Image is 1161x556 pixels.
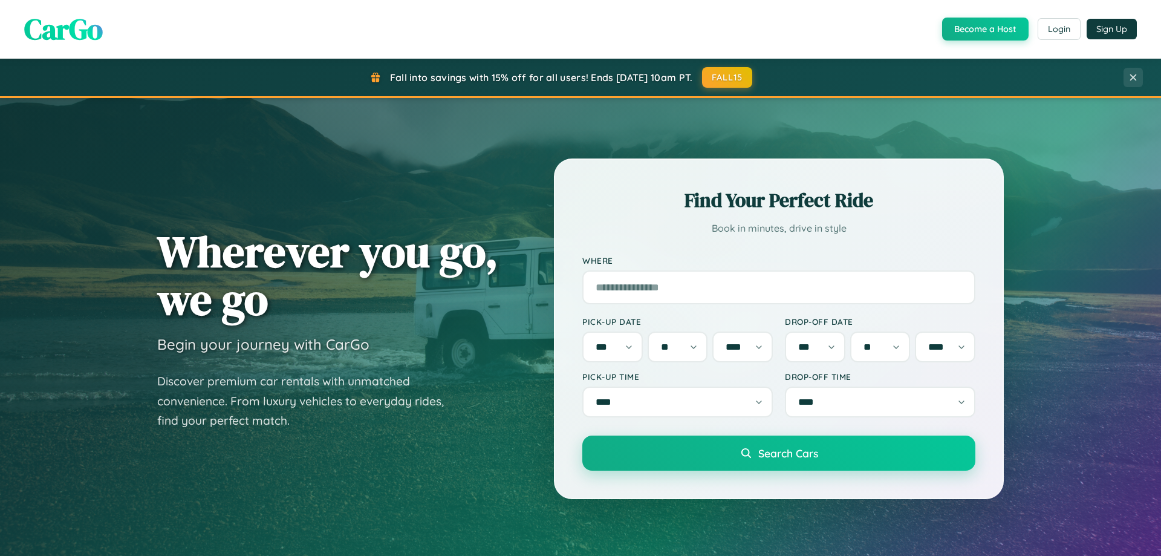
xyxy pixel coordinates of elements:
label: Pick-up Time [582,371,773,382]
span: Search Cars [758,446,818,460]
span: CarGo [24,9,103,49]
button: FALL15 [702,67,753,88]
button: Sign Up [1087,19,1137,39]
button: Login [1038,18,1081,40]
label: Pick-up Date [582,316,773,327]
span: Fall into savings with 15% off for all users! Ends [DATE] 10am PT. [390,71,693,83]
button: Become a Host [942,18,1029,41]
label: Drop-off Time [785,371,975,382]
p: Discover premium car rentals with unmatched convenience. From luxury vehicles to everyday rides, ... [157,371,460,431]
label: Where [582,255,975,266]
h1: Wherever you go, we go [157,227,498,323]
button: Search Cars [582,436,975,471]
p: Book in minutes, drive in style [582,220,975,237]
label: Drop-off Date [785,316,975,327]
h3: Begin your journey with CarGo [157,335,369,353]
h2: Find Your Perfect Ride [582,187,975,214]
